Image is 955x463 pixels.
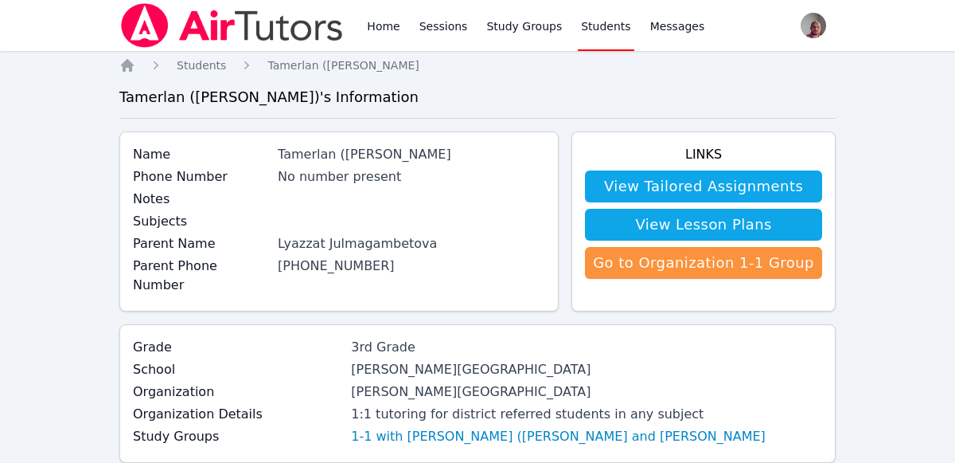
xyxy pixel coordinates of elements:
[351,383,766,402] div: [PERSON_NAME][GEOGRAPHIC_DATA]
[585,247,822,279] a: Go to Organization 1-1 Group
[351,338,766,357] div: 3rd Grade
[267,59,419,72] span: Tamerlan ([PERSON_NAME]
[133,145,268,164] label: Name
[119,86,836,108] h3: Tamerlan ([PERSON_NAME]) 's Information
[278,167,545,186] div: No number present
[133,360,341,379] label: School
[585,171,822,202] a: View Tailored Assignments
[585,209,822,241] a: View Lesson Plans
[119,3,345,48] img: Air Tutors
[133,212,268,231] label: Subjects
[351,427,766,446] a: 1-1 with [PERSON_NAME] ([PERSON_NAME] and [PERSON_NAME]
[278,145,545,164] div: Tamerlan ([PERSON_NAME]
[177,57,226,73] a: Students
[278,234,545,253] div: Lyazzat Julmagambetova
[351,405,766,424] div: 1:1 tutoring for district referred students in any subject
[133,257,268,295] label: Parent Phone Number
[133,338,341,357] label: Grade
[133,427,341,446] label: Study Groups
[585,145,822,164] h4: Links
[133,405,341,424] label: Organization Details
[119,57,836,73] nav: Breadcrumb
[133,190,268,209] label: Notes
[177,59,226,72] span: Students
[278,258,395,273] a: [PHONE_NUMBER]
[133,167,268,186] label: Phone Number
[351,360,766,379] div: [PERSON_NAME][GEOGRAPHIC_DATA]
[133,383,341,402] label: Organization
[133,234,268,253] label: Parent Name
[650,18,705,34] span: Messages
[267,57,419,73] a: Tamerlan ([PERSON_NAME]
